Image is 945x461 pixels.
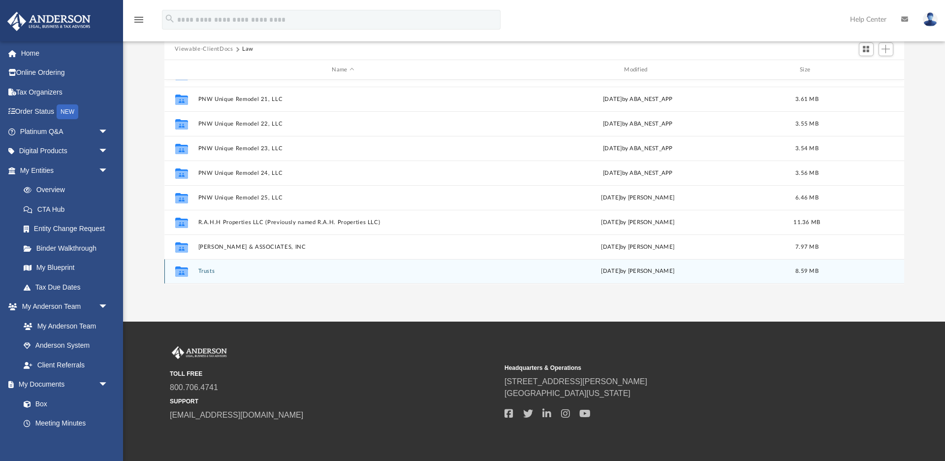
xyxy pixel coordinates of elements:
div: NEW [57,104,78,119]
a: My Blueprint [14,258,118,278]
span: 7.97 MB [795,244,819,250]
span: 6.46 MB [795,195,819,200]
button: PNW Unique Remodel 22, LLC [198,121,488,127]
a: Online Ordering [7,63,123,83]
button: PNW Unique Remodel 24, LLC [198,170,488,176]
i: search [164,13,175,24]
button: PNW Unique Remodel 25, LLC [198,195,488,201]
div: [DATE] by ABA_NEST_APP [493,144,783,153]
div: Size [787,66,826,74]
a: Tax Due Dates [14,277,123,297]
span: arrow_drop_down [98,297,118,317]
button: Trusts [198,268,488,275]
span: arrow_drop_down [98,122,118,142]
a: My Entitiesarrow_drop_down [7,161,123,180]
a: My Anderson Team [14,316,113,336]
small: SUPPORT [170,397,498,406]
img: Anderson Advisors Platinum Portal [170,346,229,359]
button: Switch to Grid View [859,42,874,56]
button: [PERSON_NAME] & ASSOCIATES, INC [198,244,488,250]
small: Headquarters & Operations [504,363,832,372]
a: Platinum Q&Aarrow_drop_down [7,122,123,141]
div: [DATE] by [PERSON_NAME] [493,194,783,202]
a: [GEOGRAPHIC_DATA][US_STATE] [504,389,630,397]
a: Binder Walkthrough [14,238,123,258]
a: [EMAIL_ADDRESS][DOMAIN_NAME] [170,411,303,419]
span: 3.55 MB [795,121,819,127]
button: Law [242,45,253,54]
span: 8.59 MB [795,269,819,274]
a: [STREET_ADDRESS][PERSON_NAME] [504,377,647,386]
div: Name [197,66,488,74]
button: Add [879,42,893,56]
button: PNW Unique Remodel 23, LLC [198,145,488,152]
div: [DATE] by [PERSON_NAME] [493,267,783,276]
a: Client Referrals [14,355,118,375]
a: My Anderson Teamarrow_drop_down [7,297,118,317]
span: 11.36 MB [793,220,820,225]
a: Order StatusNEW [7,102,123,122]
a: Digital Productsarrow_drop_down [7,141,123,161]
div: [DATE] by [PERSON_NAME] [493,218,783,227]
button: Viewable-ClientDocs [175,45,233,54]
a: My Documentsarrow_drop_down [7,375,118,395]
div: [DATE] by [PERSON_NAME] [493,243,783,252]
div: id [831,66,900,74]
a: 800.706.4741 [170,383,218,392]
i: menu [133,14,145,26]
a: Tax Organizers [7,82,123,102]
a: menu [133,19,145,26]
div: grid [164,80,904,284]
div: [DATE] by ABA_NEST_APP [493,95,783,104]
a: CTA Hub [14,199,123,219]
span: 3.56 MB [795,170,819,176]
button: R.A.H.H Properties LLC (Previously named R.A.H. Properties LLC) [198,219,488,226]
div: [DATE] by ABA_NEST_APP [493,169,783,178]
img: User Pic [923,12,938,27]
a: Meeting Minutes [14,414,118,433]
a: Entity Change Request [14,219,123,239]
div: Modified [492,66,783,74]
a: Anderson System [14,336,118,356]
button: PNW Unique Remodel 21, LLC [198,96,488,102]
div: id [168,66,193,74]
span: 3.61 MB [795,97,819,102]
div: [DATE] by ABA_NEST_APP [493,120,783,129]
a: Overview [14,180,123,200]
a: Home [7,43,123,63]
img: Anderson Advisors Platinum Portal [4,12,94,31]
small: TOLL FREE [170,369,498,378]
a: Box [14,394,113,414]
span: arrow_drop_down [98,375,118,395]
span: arrow_drop_down [98,161,118,181]
span: arrow_drop_down [98,141,118,162]
span: 3.54 MB [795,146,819,151]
